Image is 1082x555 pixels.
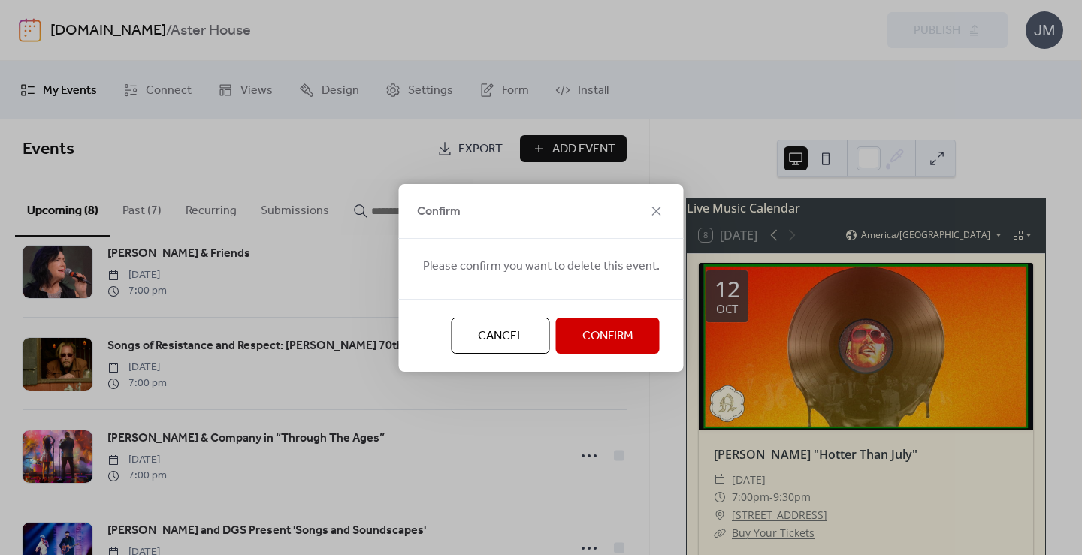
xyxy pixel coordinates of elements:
[417,203,461,221] span: Confirm
[423,258,660,276] span: Please confirm you want to delete this event.
[582,327,633,345] span: Confirm
[452,318,550,354] button: Cancel
[478,327,524,345] span: Cancel
[556,318,660,354] button: Confirm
